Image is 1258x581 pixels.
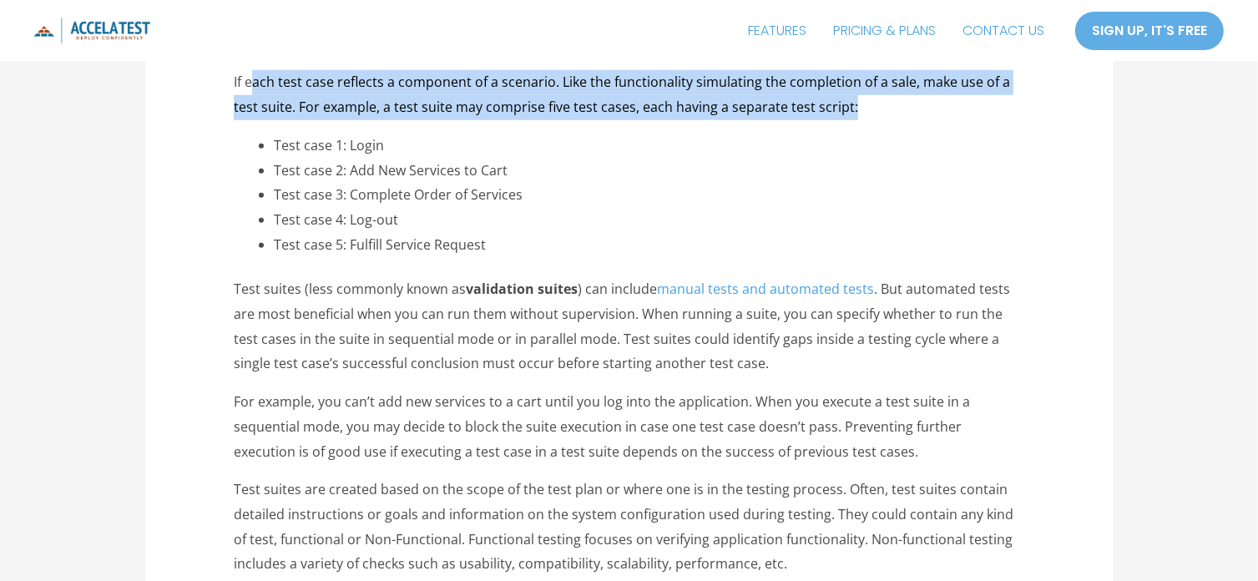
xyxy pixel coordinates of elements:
a: CONTACT US [949,10,1058,52]
a: manual tests and automated tests [657,280,874,298]
a: SIGN UP, IT'S FREE [1074,11,1225,51]
p: Test suites are created based on the scope of the test plan or where one is in the testing proces... [234,477,1024,577]
img: icon [33,18,150,43]
a: PRICING & PLANS [820,10,949,52]
strong: validation suites [466,280,578,298]
nav: Site Navigation [735,10,1058,52]
p: Test suites (less commonly known as ) can include . But automated tests are most beneficial when ... [234,277,1024,376]
li: Test case 3: Complete Order of Services [274,183,1024,208]
li: Test case 2: Add New Services to Cart [274,159,1024,184]
a: FEATURES [735,10,820,52]
li: Test case 4: Log-out [274,208,1024,233]
p: If each test case reflects a component of a scenario. Like the functionality simulating the compl... [234,70,1024,119]
li: Test case 1: Login [274,134,1024,159]
li: Test case 5: Fulfill Service Request [274,233,1024,258]
p: For example, you can’t add new services to a cart until you log into the application. When you ex... [234,390,1024,464]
